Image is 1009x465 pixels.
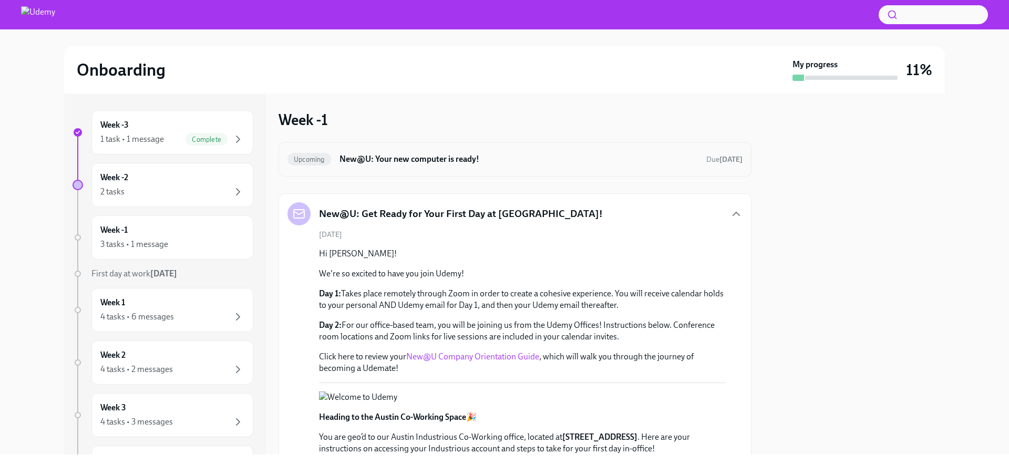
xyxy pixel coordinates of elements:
[100,311,174,323] div: 4 tasks • 6 messages
[73,268,253,280] a: First day at work[DATE]
[73,215,253,260] a: Week -13 tasks • 1 message
[719,155,743,164] strong: [DATE]
[21,6,55,23] img: Udemy
[186,136,228,143] span: Complete
[91,268,177,278] span: First day at work
[150,268,177,278] strong: [DATE]
[319,431,726,454] p: You are geo’d to our Austin Industrious Co-Working office, located at . Here are your instruction...
[706,155,743,164] span: Due
[287,151,743,168] a: UpcomingNew@U: Your new computer is ready!Due[DATE]
[73,110,253,154] a: Week -31 task • 1 messageComplete
[706,154,743,164] span: October 18th, 2025 12:00
[287,156,331,163] span: Upcoming
[319,391,624,403] button: Zoom image
[100,224,128,236] h6: Week -1
[319,230,342,240] span: [DATE]
[73,393,253,437] a: Week 34 tasks • 3 messages
[100,119,129,131] h6: Week -3
[100,416,173,428] div: 4 tasks • 3 messages
[406,352,539,361] a: New@U Company Orientation Guide
[100,172,128,183] h6: Week -2
[319,412,466,422] strong: Heading to the Austin Co-Working Space
[319,288,726,311] p: Takes place remotely through Zoom in order to create a cohesive experience. You will receive cale...
[100,402,126,414] h6: Week 3
[906,60,932,79] h3: 11%
[319,268,726,280] p: We're so excited to have you join Udemy!
[319,351,726,374] p: Click here to review your , which will walk you through the journey of becoming a Udemate!
[792,59,838,70] strong: My progress
[319,319,726,343] p: For our office-based team, you will be joining us from the Udemy Offices! Instructions below. Con...
[319,207,603,221] h5: New@U: Get Ready for Your First Day at [GEOGRAPHIC_DATA]!
[319,248,726,260] p: Hi [PERSON_NAME]!
[319,288,341,298] strong: Day 1:
[100,364,173,375] div: 4 tasks • 2 messages
[319,411,726,423] p: 🎉
[77,59,166,80] h2: Onboarding
[319,320,342,330] strong: Day 2:
[279,110,328,129] h3: Week -1
[100,133,164,145] div: 1 task • 1 message
[100,349,126,361] h6: Week 2
[339,153,698,165] h6: New@U: Your new computer is ready!
[562,432,637,442] strong: [STREET_ADDRESS]
[100,297,125,308] h6: Week 1
[73,288,253,332] a: Week 14 tasks • 6 messages
[73,163,253,207] a: Week -22 tasks
[100,239,168,250] div: 3 tasks • 1 message
[73,340,253,385] a: Week 24 tasks • 2 messages
[100,186,125,198] div: 2 tasks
